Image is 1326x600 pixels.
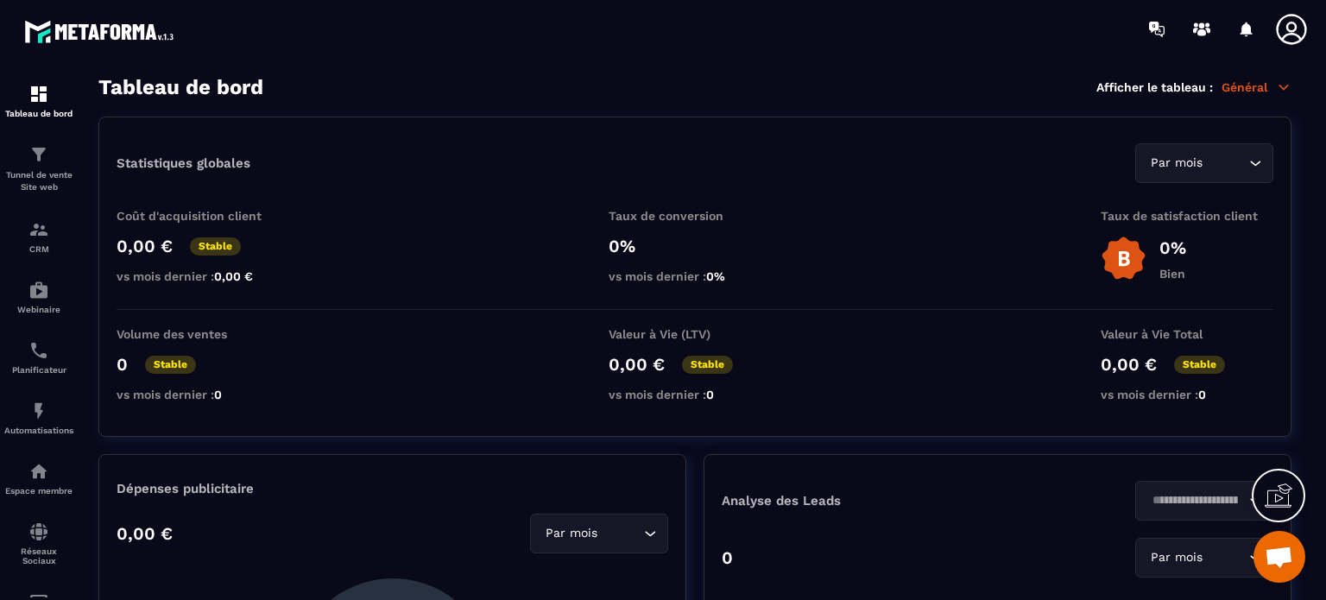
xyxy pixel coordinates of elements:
[4,546,73,565] p: Réseaux Sociaux
[609,354,665,375] p: 0,00 €
[1222,79,1291,95] p: Général
[4,327,73,388] a: schedulerschedulerPlanificateur
[1198,388,1206,401] span: 0
[609,327,781,341] p: Valeur à Vie (LTV)
[4,169,73,193] p: Tunnel de vente Site web
[1096,80,1213,94] p: Afficher le tableau :
[1101,388,1273,401] p: vs mois dernier :
[4,71,73,131] a: formationformationTableau de bord
[1101,327,1273,341] p: Valeur à Vie Total
[28,84,49,104] img: formation
[28,219,49,240] img: formation
[601,524,640,543] input: Search for option
[28,144,49,165] img: formation
[1135,143,1273,183] div: Search for option
[28,461,49,482] img: automations
[609,209,781,223] p: Taux de conversion
[145,356,196,374] p: Stable
[4,448,73,508] a: automationsautomationsEspace membre
[117,269,289,283] p: vs mois dernier :
[117,481,668,496] p: Dépenses publicitaire
[1101,236,1146,281] img: b-badge-o.b3b20ee6.svg
[1206,154,1245,173] input: Search for option
[1159,267,1186,281] p: Bien
[4,109,73,118] p: Tableau de bord
[1146,154,1206,173] span: Par mois
[4,131,73,206] a: formationformationTunnel de vente Site web
[4,365,73,375] p: Planificateur
[117,388,289,401] p: vs mois dernier :
[4,267,73,327] a: automationsautomationsWebinaire
[28,280,49,300] img: automations
[117,327,289,341] p: Volume des ventes
[28,340,49,361] img: scheduler
[706,388,714,401] span: 0
[28,521,49,542] img: social-network
[530,514,668,553] div: Search for option
[706,269,725,283] span: 0%
[1146,548,1206,567] span: Par mois
[117,209,289,223] p: Coût d'acquisition client
[214,269,253,283] span: 0,00 €
[4,508,73,578] a: social-networksocial-networkRéseaux Sociaux
[4,426,73,435] p: Automatisations
[609,388,781,401] p: vs mois dernier :
[1206,548,1245,567] input: Search for option
[117,523,173,544] p: 0,00 €
[541,524,601,543] span: Par mois
[4,206,73,267] a: formationformationCRM
[722,493,998,508] p: Analyse des Leads
[1146,491,1245,510] input: Search for option
[4,388,73,448] a: automationsautomationsAutomatisations
[117,354,128,375] p: 0
[1135,481,1273,521] div: Search for option
[682,356,733,374] p: Stable
[24,16,180,47] img: logo
[1101,354,1157,375] p: 0,00 €
[28,401,49,421] img: automations
[4,305,73,314] p: Webinaire
[190,237,241,256] p: Stable
[1135,538,1273,578] div: Search for option
[117,155,250,171] p: Statistiques globales
[1159,237,1186,258] p: 0%
[4,486,73,496] p: Espace membre
[98,75,263,99] h3: Tableau de bord
[609,269,781,283] p: vs mois dernier :
[117,236,173,256] p: 0,00 €
[4,244,73,254] p: CRM
[1101,209,1273,223] p: Taux de satisfaction client
[1174,356,1225,374] p: Stable
[214,388,222,401] span: 0
[1253,531,1305,583] div: Ouvrir le chat
[609,236,781,256] p: 0%
[722,547,733,568] p: 0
